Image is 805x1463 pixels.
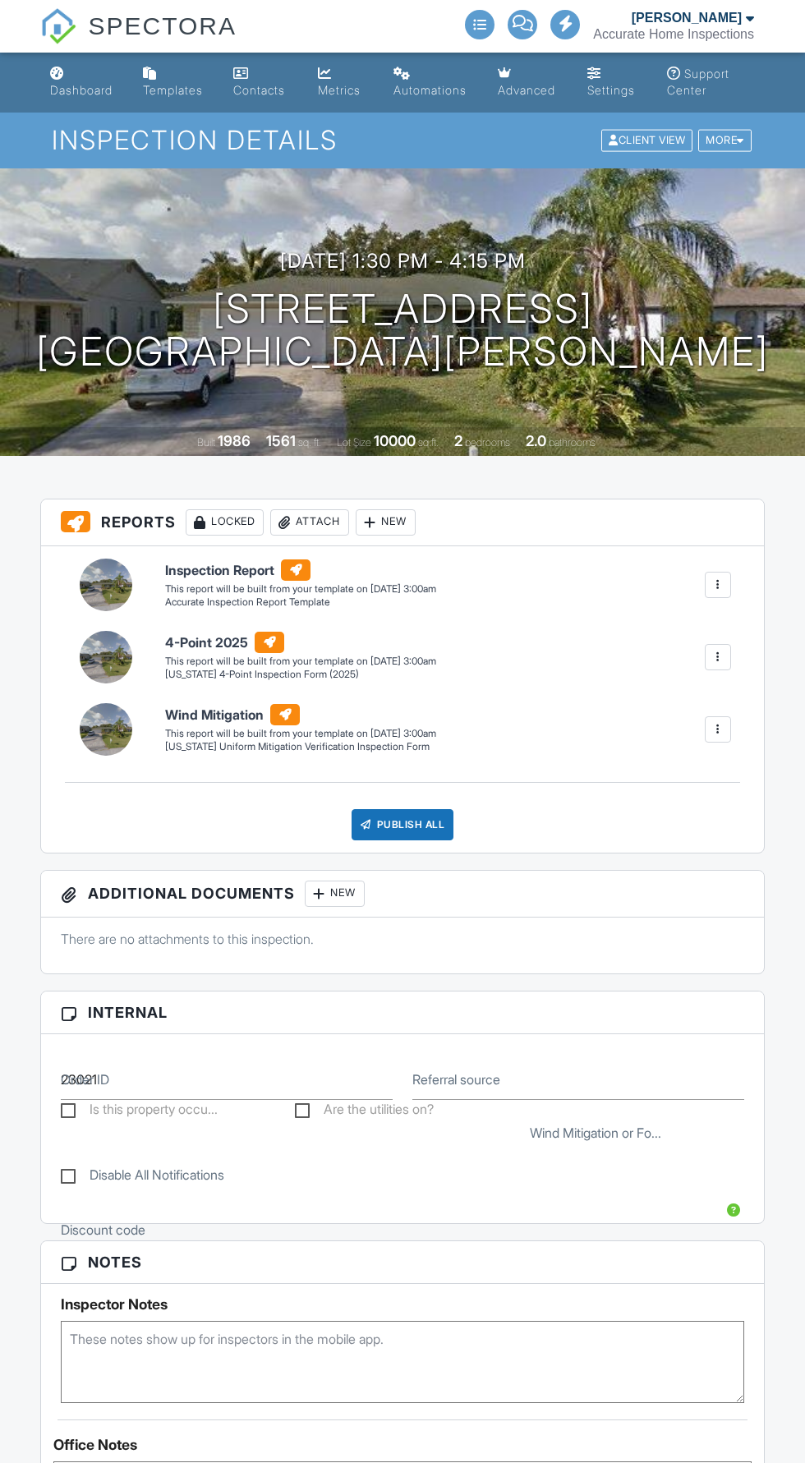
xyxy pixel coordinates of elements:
a: SPECTORA [40,25,237,55]
h1: [STREET_ADDRESS] [GEOGRAPHIC_DATA][PERSON_NAME] [36,288,769,375]
span: Lot Size [337,436,371,449]
a: Contacts [227,59,298,106]
div: This report will be built from your template on [DATE] 3:00am [165,582,436,596]
div: New [356,509,416,536]
label: Referral source [412,1070,500,1088]
div: New [305,881,365,907]
div: Publish All [352,809,454,840]
a: Metrics [311,59,374,106]
span: bathrooms [549,436,596,449]
h3: Internal [41,991,764,1034]
div: Contacts [233,83,285,97]
div: 1986 [218,432,251,449]
h3: Reports [41,499,764,546]
div: Accurate Inspection Report Template [165,596,436,610]
div: Accurate Home Inspections [593,26,754,43]
h3: [DATE] 1:30 pm - 4:15 pm [280,250,526,272]
h6: Inspection Report [165,559,436,581]
label: Discount code [61,1221,145,1239]
div: [PERSON_NAME] [632,10,742,26]
label: Disable All Notifications [61,1167,224,1188]
span: Built [197,436,215,449]
div: [US_STATE] 4-Point Inspection Form (2025) [165,668,436,682]
h1: Inspection Details [52,126,752,154]
span: sq.ft. [418,436,439,449]
h5: Inspector Notes [61,1296,744,1313]
a: Dashboard [44,59,123,106]
a: Automations (Advanced) [387,59,478,106]
div: Automations [393,83,467,97]
div: More [698,130,752,152]
a: Client View [600,133,697,145]
label: Is this property occupied? [61,1102,218,1122]
a: Templates [136,59,214,106]
span: bedrooms [465,436,510,449]
div: Dashboard [50,83,113,97]
a: Advanced [491,59,568,106]
a: Settings [581,59,647,106]
label: Wind Mitigation or Four Point Without a Home Inspection [530,1124,661,1142]
div: Client View [601,130,692,152]
h6: 4-Point 2025 [165,632,436,653]
div: 10000 [374,432,416,449]
h3: Notes [41,1241,764,1284]
img: The Best Home Inspection Software - Spectora [40,8,76,44]
div: Templates [143,83,203,97]
div: [US_STATE] Uniform Mitigation Verification Inspection Form [165,740,436,754]
div: Office Notes [53,1437,752,1453]
div: 1561 [266,432,296,449]
h6: Wind Mitigation [165,704,436,725]
div: Support Center [667,67,729,97]
h3: Additional Documents [41,871,764,918]
div: Locked [186,509,264,536]
div: 2.0 [526,432,546,449]
div: This report will be built from your template on [DATE] 3:00am [165,727,436,740]
div: Metrics [318,83,361,97]
div: Advanced [498,83,555,97]
div: Attach [270,509,349,536]
span: sq. ft. [298,436,321,449]
label: Order ID [61,1070,109,1088]
div: 2 [454,432,462,449]
span: SPECTORA [88,8,237,43]
p: There are no attachments to this inspection. [61,930,744,948]
a: Support Center [660,59,761,106]
div: Settings [587,83,635,97]
label: Are the utilities on? [295,1102,434,1122]
div: This report will be built from your template on [DATE] 3:00am [165,655,436,668]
